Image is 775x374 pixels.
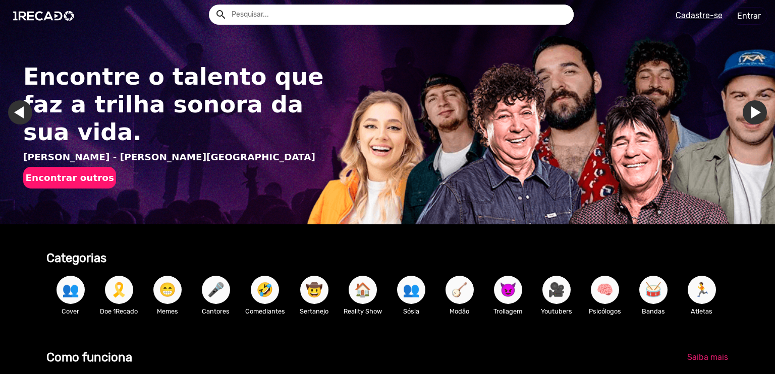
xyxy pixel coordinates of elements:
span: 🏠 [354,276,371,304]
button: 🤠 [300,276,328,304]
p: Cover [51,306,90,316]
button: Encontrar outros [23,167,116,189]
button: 🎤 [202,276,230,304]
a: Ir para o último slide [8,100,32,124]
span: 😁 [159,276,176,304]
span: 🪕 [451,276,468,304]
a: Ir para o próximo slide [743,100,767,124]
span: 👥 [403,276,420,304]
button: 🏃 [688,276,716,304]
button: 🪕 [446,276,474,304]
button: 👥 [57,276,85,304]
span: 🏃 [693,276,710,304]
p: Atletas [683,306,721,316]
p: Cantores [197,306,235,316]
p: Modão [440,306,479,316]
button: 😁 [153,276,182,304]
button: 👥 [397,276,425,304]
u: Cadastre-se [676,11,723,20]
span: Saiba mais [687,352,728,362]
b: Como funciona [46,350,132,364]
p: Psicólogos [586,306,624,316]
p: Youtubers [537,306,576,316]
button: 🎗️ [105,276,133,304]
span: 🎥 [548,276,565,304]
input: Pesquisar... [224,5,574,25]
span: 🤣 [256,276,273,304]
span: 🥁 [645,276,662,304]
b: Categorias [46,251,106,265]
p: Sertanejo [295,306,334,316]
span: 🎗️ [110,276,128,304]
button: 🥁 [639,276,668,304]
button: 🏠 [349,276,377,304]
span: 🧠 [596,276,614,304]
mat-icon: Example home icon [215,9,227,21]
p: Reality Show [344,306,382,316]
p: Comediantes [245,306,285,316]
button: 🤣 [251,276,279,304]
button: 🎥 [542,276,571,304]
p: Sósia [392,306,430,316]
a: Saiba mais [679,348,736,366]
p: [PERSON_NAME] - [PERSON_NAME][GEOGRAPHIC_DATA] [23,150,333,164]
button: Example home icon [211,5,229,23]
p: Memes [148,306,187,316]
h1: Encontre o talento que faz a trilha sonora da sua vida. [23,63,333,147]
button: 😈 [494,276,522,304]
a: Entrar [731,7,767,25]
button: 🧠 [591,276,619,304]
span: 🤠 [306,276,323,304]
span: 🎤 [207,276,225,304]
span: 😈 [500,276,517,304]
p: Trollagem [489,306,527,316]
span: 👥 [62,276,79,304]
p: Bandas [634,306,673,316]
p: Doe 1Recado [100,306,138,316]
